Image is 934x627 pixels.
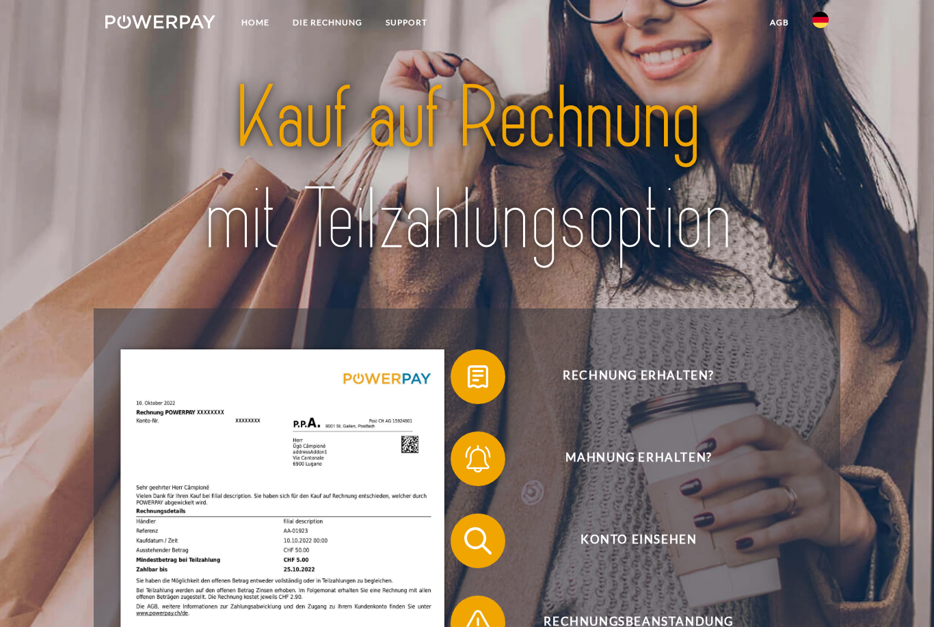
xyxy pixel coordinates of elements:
a: DIE RECHNUNG [281,10,374,35]
button: Mahnung erhalten? [451,431,806,486]
img: qb_bill.svg [461,360,495,394]
img: de [812,12,829,28]
button: Rechnung erhalten? [451,349,806,404]
a: Home [230,10,281,35]
a: agb [758,10,801,35]
img: qb_search.svg [461,524,495,558]
img: title-powerpay_de.svg [141,63,794,276]
span: Konto einsehen [471,513,806,568]
img: qb_bell.svg [461,442,495,476]
span: Mahnung erhalten? [471,431,806,486]
span: Rechnung erhalten? [471,349,806,404]
button: Konto einsehen [451,513,806,568]
a: SUPPORT [374,10,439,35]
img: logo-powerpay-white.svg [105,15,215,29]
